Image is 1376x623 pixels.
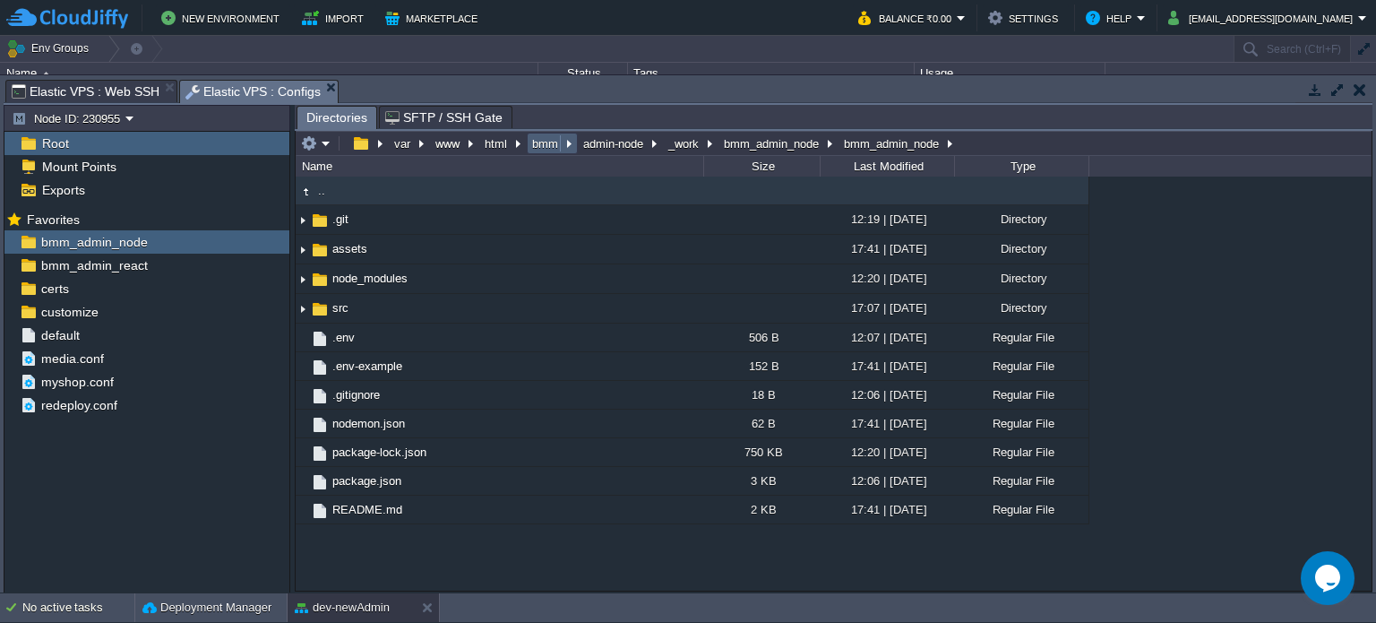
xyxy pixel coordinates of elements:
[954,352,1088,380] div: Regular File
[38,257,150,273] span: bmm_admin_react
[310,444,330,463] img: AMDAwAAAACH5BAEAAAAALAAAAAABAAEAAAICRAEAOw==
[820,352,954,380] div: 17:41 | [DATE]
[38,304,101,320] a: customize
[330,416,408,431] a: nodemon.json
[310,472,330,492] img: AMDAwAAAACH5BAEAAAAALAAAAAABAAEAAAICRAEAOw==
[330,271,410,286] a: node_modules
[391,135,415,151] button: var
[310,386,330,406] img: AMDAwAAAACH5BAEAAAAALAAAAAABAAEAAAICRAEAOw==
[306,107,367,129] span: Directories
[330,359,405,374] a: .env-example
[296,381,310,409] img: AMDAwAAAACH5BAEAAAAALAAAAAABAAEAAAICRAEAOw==
[38,397,120,413] a: redeploy.conf
[2,63,537,83] div: Name
[38,350,107,367] a: media.conf
[703,381,820,409] div: 18 B
[539,63,627,83] div: Status
[703,410,820,437] div: 62 B
[820,381,954,409] div: 12:06 | [DATE]
[954,381,1088,409] div: Regular File
[954,438,1088,466] div: Regular File
[820,264,954,292] div: 12:20 | [DATE]
[315,183,328,198] a: ..
[703,324,820,351] div: 506 B
[142,599,271,617] button: Deployment Manager
[330,300,351,316] a: src
[954,467,1088,495] div: Regular File
[954,235,1088,263] div: Directory
[330,445,429,460] a: package-lock.json
[310,211,330,230] img: AMDAwAAAACH5BAEAAAAALAAAAAABAAEAAAICRAEAOw==
[6,7,128,30] img: CloudJiffy
[38,374,116,390] a: myshop.conf
[330,387,383,402] a: .gitignore
[295,599,390,617] button: dev-newAdmin
[330,502,405,517] a: README.md
[302,7,369,29] button: Import
[310,358,330,377] img: AMDAwAAAACH5BAEAAAAALAAAAAABAAEAAAICRAEAOw==
[954,264,1088,292] div: Directory
[841,135,943,151] button: bmm_admin_node
[296,324,310,351] img: AMDAwAAAACH5BAEAAAAALAAAAAABAAEAAAICRAEAOw==
[38,327,82,343] span: default
[580,135,648,151] button: admin-node
[296,236,310,264] img: AMDAwAAAACH5BAEAAAAALAAAAAABAAEAAAICRAEAOw==
[330,473,404,489] a: package.json
[820,324,954,351] div: 12:07 | [DATE]
[820,467,954,495] div: 12:06 | [DATE]
[39,135,72,151] span: Root
[330,241,370,256] a: assets
[38,234,150,250] a: bmm_admin_node
[858,7,957,29] button: Balance ₹0.00
[310,299,330,319] img: AMDAwAAAACH5BAEAAAAALAAAAAABAAEAAAICRAEAOw==
[310,329,330,349] img: AMDAwAAAACH5BAEAAAAALAAAAAABAAEAAAICRAEAOw==
[529,135,563,151] button: bmm
[296,467,310,495] img: AMDAwAAAACH5BAEAAAAALAAAAAABAAEAAAICRAEAOw==
[296,410,310,437] img: AMDAwAAAACH5BAEAAAAALAAAAAABAAEAAAICRAEAOw==
[629,63,914,83] div: Tags
[820,205,954,233] div: 12:19 | [DATE]
[296,295,310,323] img: AMDAwAAAACH5BAEAAAAALAAAAAABAAEAAAICRAEAOw==
[703,467,820,495] div: 3 KB
[820,496,954,523] div: 17:41 | [DATE]
[821,156,954,177] div: Last Modified
[385,107,503,128] span: SFTP / SSH Gate
[330,330,357,345] a: .env
[296,438,310,466] img: AMDAwAAAACH5BAEAAAAALAAAAAABAAEAAAICRAEAOw==
[38,281,72,297] a: certs
[954,205,1088,233] div: Directory
[703,438,820,466] div: 750 KB
[916,63,1105,83] div: Usage
[310,501,330,521] img: AMDAwAAAACH5BAEAAAAALAAAAAABAAEAAAICRAEAOw==
[820,438,954,466] div: 12:20 | [DATE]
[482,135,512,151] button: html
[433,135,464,151] button: www
[296,496,310,523] img: AMDAwAAAACH5BAEAAAAALAAAAAABAAEAAAICRAEAOw==
[988,7,1063,29] button: Settings
[1301,551,1358,605] iframe: chat widget
[23,212,82,228] span: Favorites
[6,36,95,61] button: Env Groups
[22,593,134,622] div: No active tasks
[666,135,703,151] button: _work
[310,415,330,435] img: AMDAwAAAACH5BAEAAAAALAAAAAABAAEAAAICRAEAOw==
[310,240,330,260] img: AMDAwAAAACH5BAEAAAAALAAAAAABAAEAAAICRAEAOw==
[296,182,315,202] img: AMDAwAAAACH5BAEAAAAALAAAAAABAAEAAAICRAEAOw==
[310,270,330,290] img: AMDAwAAAACH5BAEAAAAALAAAAAABAAEAAAICRAEAOw==
[330,212,351,227] span: .git
[705,156,820,177] div: Size
[385,7,483,29] button: Marketplace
